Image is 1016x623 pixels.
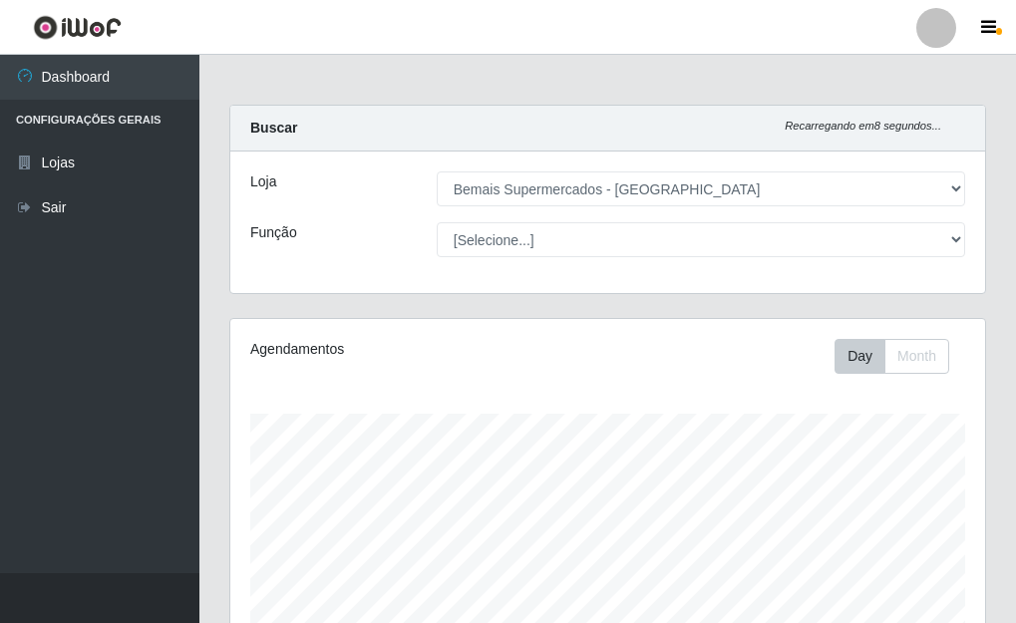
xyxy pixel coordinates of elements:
div: Agendamentos [250,339,530,360]
i: Recarregando em 8 segundos... [785,120,941,132]
div: First group [835,339,949,374]
label: Loja [250,171,276,192]
img: CoreUI Logo [33,15,122,40]
div: Toolbar with button groups [835,339,965,374]
label: Função [250,222,297,243]
button: Day [835,339,885,374]
button: Month [884,339,949,374]
strong: Buscar [250,120,297,136]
